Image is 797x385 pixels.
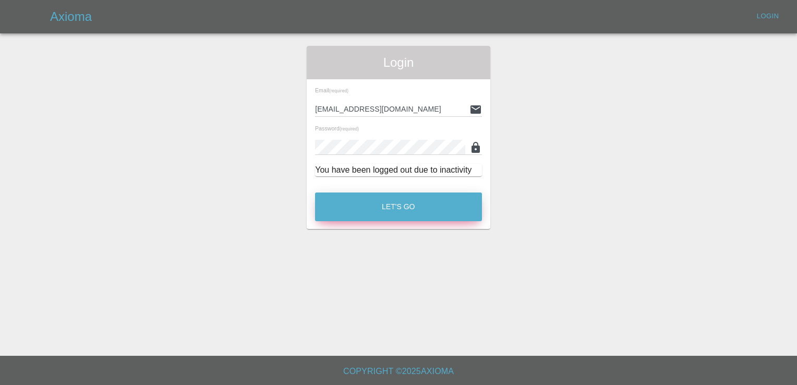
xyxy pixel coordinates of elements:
[315,125,359,131] span: Password
[315,87,348,93] span: Email
[50,8,92,25] h5: Axioma
[751,8,784,25] a: Login
[315,192,482,221] button: Let's Go
[315,164,482,176] div: You have been logged out due to inactivity
[329,89,348,93] small: (required)
[340,127,359,131] small: (required)
[8,364,789,379] h6: Copyright © 2025 Axioma
[315,54,482,71] span: Login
